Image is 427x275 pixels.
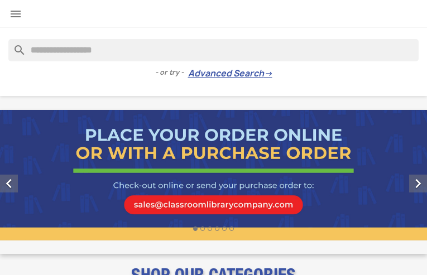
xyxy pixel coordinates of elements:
a: Advanced Search→ [188,68,272,79]
i: search [8,39,22,52]
input: Search [8,39,419,61]
i:  [9,7,22,21]
span: → [264,68,272,79]
i:  [409,175,427,192]
span: - or try - [155,67,188,78]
